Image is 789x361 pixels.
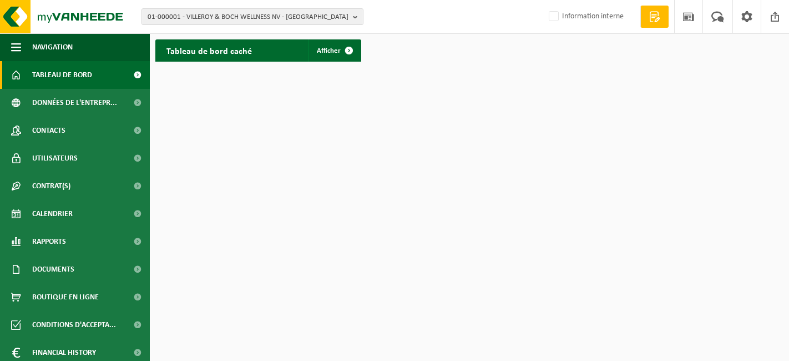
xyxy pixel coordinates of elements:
span: 01-000001 - VILLEROY & BOCH WELLNESS NV - [GEOGRAPHIC_DATA] [148,9,348,26]
span: Navigation [32,33,73,61]
label: Information interne [547,8,624,25]
span: Contrat(s) [32,172,70,200]
span: Contacts [32,117,65,144]
a: Afficher [308,39,360,62]
span: Tableau de bord [32,61,92,89]
button: 01-000001 - VILLEROY & BOCH WELLNESS NV - [GEOGRAPHIC_DATA] [141,8,363,25]
span: Données de l'entrepr... [32,89,117,117]
span: Calendrier [32,200,73,228]
span: Boutique en ligne [32,283,99,311]
span: Utilisateurs [32,144,78,172]
span: Afficher [317,47,341,54]
h2: Tableau de bord caché [155,39,263,61]
span: Conditions d'accepta... [32,311,116,339]
span: Documents [32,255,74,283]
span: Rapports [32,228,66,255]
